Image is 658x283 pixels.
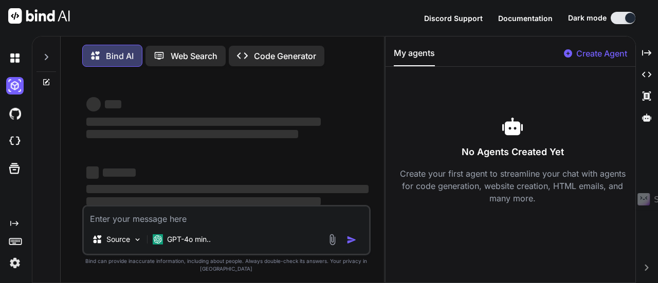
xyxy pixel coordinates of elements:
[568,13,607,23] span: Dark mode
[8,8,70,24] img: Bind AI
[498,14,553,23] span: Documentation
[6,254,24,272] img: settings
[86,166,99,179] span: ‌
[82,257,371,273] p: Bind can provide inaccurate information, including about people. Always double-check its answers....
[86,197,321,205] span: ‌
[103,168,136,177] span: ‌
[254,50,316,62] p: Code Generator
[394,167,631,204] p: Create your first agent to streamline your chat with agents for code generation, website creation...
[394,145,631,159] h3: No Agents Created Yet
[326,234,338,246] img: attachment
[394,47,435,66] button: My agents
[6,133,24,150] img: cloudideIcon
[105,100,121,108] span: ‌
[171,50,217,62] p: Web Search
[86,130,298,138] span: ‌
[86,97,101,111] span: ‌
[86,185,369,193] span: ‌
[424,14,483,23] span: Discord Support
[346,235,357,245] img: icon
[106,234,130,244] p: Source
[106,50,134,62] p: Bind AI
[6,105,24,122] img: githubDark
[86,118,321,126] span: ‌
[153,234,163,244] img: GPT-4o mini
[6,77,24,95] img: darkAi-studio
[424,13,483,24] button: Discord Support
[133,235,142,244] img: Pick Models
[167,234,211,244] p: GPT-4o min..
[576,47,627,60] p: Create Agent
[498,13,553,24] button: Documentation
[6,49,24,67] img: darkChat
